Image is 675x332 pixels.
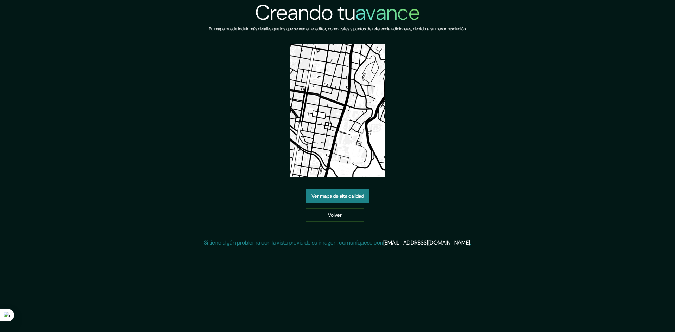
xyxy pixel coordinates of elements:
[383,239,470,246] a: [EMAIL_ADDRESS][DOMAIN_NAME]
[306,208,364,222] a: Volver
[204,239,383,246] font: Si tiene algún problema con la vista previa de su imagen, comuníquese con
[612,305,667,324] iframe: Lanzador de widgets de ayuda
[209,26,467,32] font: Su mapa puede incluir más detalles que los que se ven en el editor, como calles y puntos de refer...
[470,239,471,246] font: .
[328,212,342,218] font: Volver
[306,189,369,203] a: Ver mapa de alta calidad
[311,193,364,199] font: Ver mapa de alta calidad
[290,44,385,177] img: vista previa del mapa creado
